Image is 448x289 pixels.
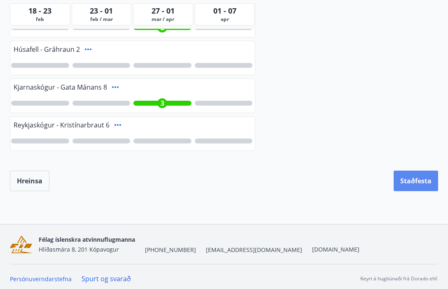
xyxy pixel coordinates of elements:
span: Hlíðasmára 8, 201 Kópavogur [39,245,119,253]
span: 27 - 01 [152,6,175,16]
span: apr [197,16,253,23]
span: feb / mar [74,16,130,23]
span: 3 [161,99,164,108]
span: feb [12,16,68,23]
span: [PHONE_NUMBER] [145,246,196,254]
span: Húsafell - Gráhraun 2 [14,45,80,54]
span: mar / apr [135,16,191,23]
img: FGYwLRsDkrbKU9IF3wjeuKl1ApL8nCcSRU6gK6qq.png [10,236,32,253]
span: Kjarnaskógur - Gata Mánans 8 [14,83,107,92]
span: Reykjaskógur - Kristínarbraut 6 [14,120,110,129]
a: Persónuverndarstefna [10,275,72,283]
span: 18 - 23 [28,6,51,16]
button: Hreinsa [10,171,49,191]
a: [DOMAIN_NAME] [312,245,359,253]
a: Spurt og svarað [82,274,131,283]
span: Félag íslenskra atvinnuflugmanna [39,236,135,243]
span: 23 - 01 [90,6,113,16]
span: [EMAIL_ADDRESS][DOMAIN_NAME] [206,246,302,254]
p: Keyrt á hugbúnaði frá Dorado ehf. [360,275,438,282]
button: Staðfesta [394,171,438,191]
span: 01 - 07 [213,6,236,16]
